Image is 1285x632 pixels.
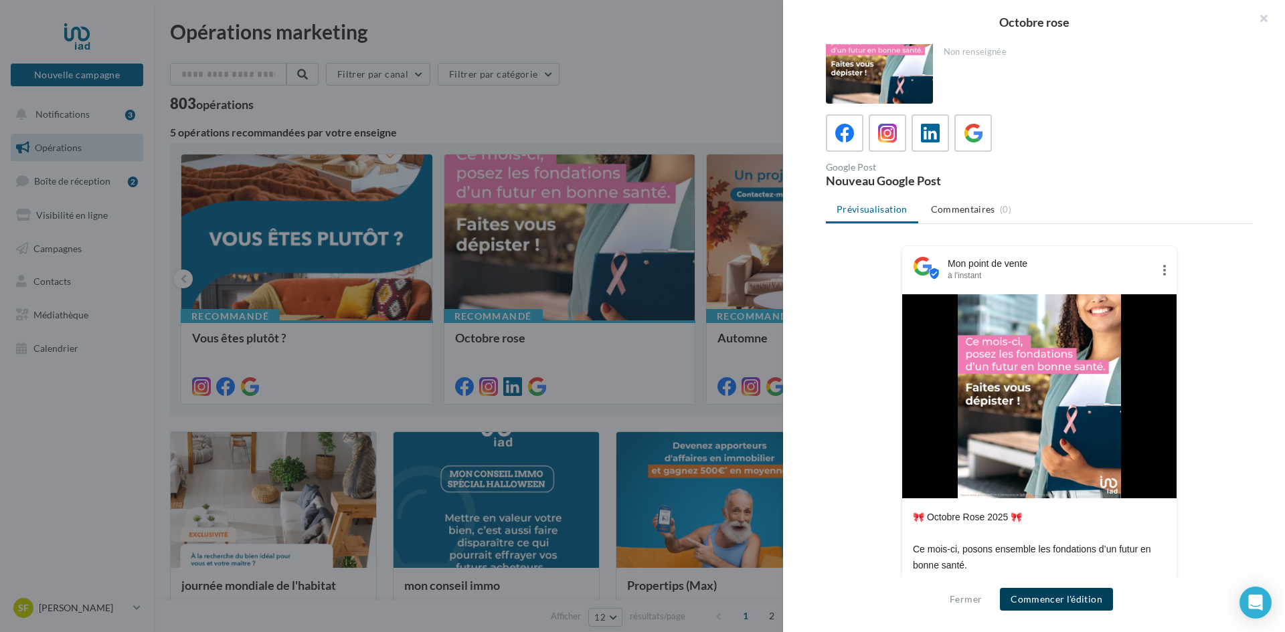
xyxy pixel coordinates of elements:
[948,257,1152,270] div: Mon point de vente
[931,203,995,216] span: Commentaires
[958,294,1121,498] img: Post octobre rose 2025
[804,16,1264,28] div: Octobre rose
[944,46,1243,58] div: Non renseignée
[948,270,1152,281] div: à l'instant
[944,591,987,607] button: Fermer
[826,163,1034,172] div: Google Post
[826,175,1034,187] div: Nouveau Google Post
[1239,587,1272,619] div: Open Intercom Messenger
[1000,588,1113,611] button: Commencer l'édition
[1000,204,1011,215] span: (0)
